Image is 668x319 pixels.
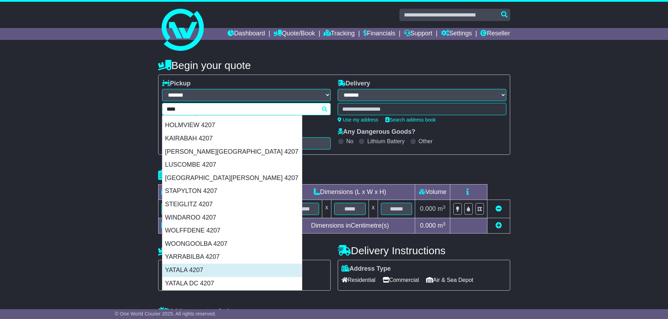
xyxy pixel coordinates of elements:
a: Tracking [324,28,355,40]
a: Support [404,28,432,40]
label: Other [419,138,433,145]
h4: Pickup Instructions [158,245,331,256]
div: WOONGOOLBA 4207 [162,237,302,251]
div: YARRABILBA 4207 [162,250,302,264]
sup: 3 [443,221,446,227]
td: x [369,200,378,218]
div: [PERSON_NAME][GEOGRAPHIC_DATA] 4207 [162,145,302,159]
label: No [346,138,353,145]
a: Search address book [385,117,436,123]
span: 0.000 [420,222,436,229]
span: Residential [342,275,376,285]
a: Add new item [495,222,502,229]
h4: Delivery Instructions [338,245,510,256]
div: YATALA DC 4207 [162,277,302,290]
td: Dimensions in Centimetre(s) [285,218,415,234]
span: Commercial [383,275,419,285]
div: WINDAROO 4207 [162,211,302,224]
td: Type [158,185,217,200]
div: YATALA 4207 [162,264,302,277]
label: Pickup [162,80,191,88]
h4: Package details | [158,169,246,181]
a: Settings [441,28,472,40]
td: Dimensions (L x W x H) [285,185,415,200]
span: m [438,205,446,212]
div: STEIGLITZ 4207 [162,198,302,211]
span: 0.000 [420,205,436,212]
h4: Warranty & Insurance [158,306,510,318]
a: Financials [363,28,395,40]
div: [GEOGRAPHIC_DATA][PERSON_NAME] 4207 [162,172,302,185]
sup: 3 [443,204,446,210]
span: m [438,222,446,229]
td: Total [158,218,217,234]
h4: Begin your quote [158,60,510,71]
div: LUSCOMBE 4207 [162,158,302,172]
span: © One World Courier 2025. All rights reserved. [115,311,216,317]
div: HOLMVIEW 4207 [162,119,302,132]
span: Air & Sea Depot [426,275,473,285]
a: Quote/Book [274,28,315,40]
a: Dashboard [228,28,265,40]
div: KAIRABAH 4207 [162,132,302,145]
label: Address Type [342,265,391,273]
div: WOLFFDENE 4207 [162,224,302,237]
div: STAPYLTON 4207 [162,185,302,198]
a: Reseller [480,28,510,40]
td: x [322,200,331,218]
typeahead: Please provide city [162,103,331,115]
a: Remove this item [495,205,502,212]
td: Volume [415,185,450,200]
label: Lithium Battery [367,138,405,145]
a: Use my address [338,117,378,123]
label: Delivery [338,80,370,88]
label: Any Dangerous Goods? [338,128,416,136]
